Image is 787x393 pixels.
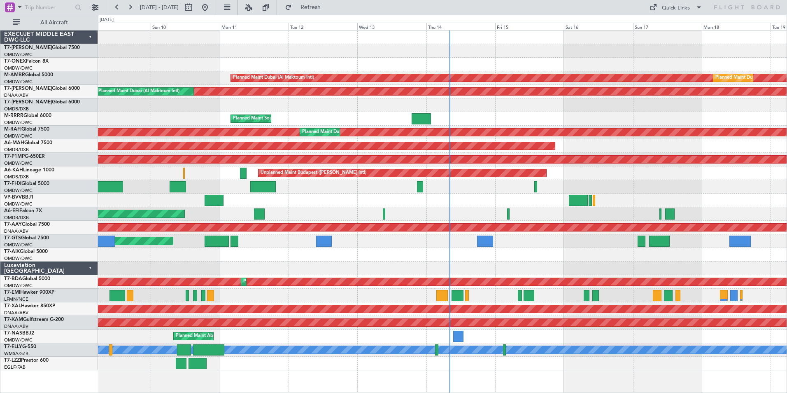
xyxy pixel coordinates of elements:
[4,140,24,145] span: A6-MAH
[4,283,33,289] a: OMDW/DWC
[4,168,23,173] span: A6-KAH
[140,4,179,11] span: [DATE] - [DATE]
[702,23,771,30] div: Mon 18
[4,113,51,118] a: M-RRRRGlobal 6000
[233,112,284,125] div: Planned Maint Southend
[4,222,50,227] a: T7-AAYGlobal 7500
[4,65,33,71] a: OMDW/DWC
[4,344,22,349] span: T7-ELLY
[302,126,383,138] div: Planned Maint Dubai (Al Maktoum Intl)
[4,255,33,262] a: OMDW/DWC
[4,215,29,221] a: OMDB/DXB
[4,127,21,132] span: M-RAFI
[4,45,80,50] a: T7-[PERSON_NAME]Global 7500
[4,113,23,118] span: M-RRRR
[4,181,49,186] a: T7-FHXGlobal 5000
[4,331,22,336] span: T7-NAS
[4,100,80,105] a: T7-[PERSON_NAME]Global 6000
[220,23,289,30] div: Mon 11
[633,23,702,30] div: Sun 17
[4,351,28,357] a: WMSA/SZB
[4,79,33,85] a: OMDW/DWC
[4,86,52,91] span: T7-[PERSON_NAME]
[495,23,564,30] div: Fri 15
[4,337,33,343] a: OMDW/DWC
[4,358,21,363] span: T7-LZZI
[4,317,23,322] span: T7-XAM
[25,1,72,14] input: Trip Number
[21,20,87,26] span: All Aircraft
[176,330,268,342] div: Planned Maint Abuja ([PERSON_NAME] Intl)
[4,242,33,248] a: OMDW/DWC
[4,304,21,309] span: T7-XAL
[4,290,20,295] span: T7-EMI
[4,181,21,186] span: T7-FHX
[4,73,53,77] a: M-AMBRGlobal 5000
[4,344,36,349] a: T7-ELLYG-550
[4,276,22,281] span: T7-BDA
[4,147,29,153] a: OMDB/DXB
[4,236,49,241] a: T7-GTSGlobal 7500
[4,358,49,363] a: T7-LZZIPraetor 600
[4,310,28,316] a: DNAA/ABV
[426,23,495,30] div: Thu 14
[4,154,25,159] span: T7-P1MP
[9,16,89,29] button: All Aircraft
[4,304,55,309] a: T7-XALHawker 850XP
[4,45,52,50] span: T7-[PERSON_NAME]
[293,5,328,10] span: Refresh
[4,208,19,213] span: A6-EFI
[4,119,33,126] a: OMDW/DWC
[4,195,22,200] span: VP-BVV
[4,249,20,254] span: T7-AIX
[4,154,45,159] a: T7-P1MPG-650ER
[233,72,314,84] div: Planned Maint Dubai (Al Maktoum Intl)
[4,323,28,330] a: DNAA/ABV
[4,290,54,295] a: T7-EMIHawker 900XP
[4,195,34,200] a: VP-BVVBBJ1
[4,236,21,241] span: T7-GTS
[4,73,25,77] span: M-AMBR
[4,127,49,132] a: M-RAFIGlobal 7500
[4,133,33,139] a: OMDW/DWC
[4,317,64,322] a: T7-XAMGulfstream G-200
[151,23,219,30] div: Sun 10
[357,23,426,30] div: Wed 13
[4,59,49,64] a: T7-ONEXFalcon 8X
[261,167,366,179] div: Unplanned Maint Budapest ([PERSON_NAME] Intl)
[4,228,28,234] a: DNAA/ABV
[4,51,33,58] a: OMDW/DWC
[100,16,114,23] div: [DATE]
[4,86,80,91] a: T7-[PERSON_NAME]Global 6000
[4,276,50,281] a: T7-BDAGlobal 5000
[4,106,29,112] a: OMDB/DXB
[4,174,29,180] a: OMDB/DXB
[4,296,28,302] a: LFMN/NCE
[98,85,179,98] div: Planned Maint Dubai (Al Maktoum Intl)
[4,364,26,370] a: EGLF/FAB
[4,100,52,105] span: T7-[PERSON_NAME]
[4,331,34,336] a: T7-NASBBJ2
[662,4,690,12] div: Quick Links
[4,140,52,145] a: A6-MAHGlobal 7500
[82,23,151,30] div: Sat 9
[4,187,33,194] a: OMDW/DWC
[281,1,331,14] button: Refresh
[243,276,324,288] div: Planned Maint Dubai (Al Maktoum Intl)
[4,160,33,166] a: OMDW/DWC
[564,23,633,30] div: Sat 16
[4,92,28,98] a: DNAA/ABV
[4,201,33,207] a: OMDW/DWC
[4,59,26,64] span: T7-ONEX
[4,222,22,227] span: T7-AAY
[645,1,706,14] button: Quick Links
[4,249,48,254] a: T7-AIXGlobal 5000
[289,23,357,30] div: Tue 12
[4,168,54,173] a: A6-KAHLineage 1000
[4,208,42,213] a: A6-EFIFalcon 7X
